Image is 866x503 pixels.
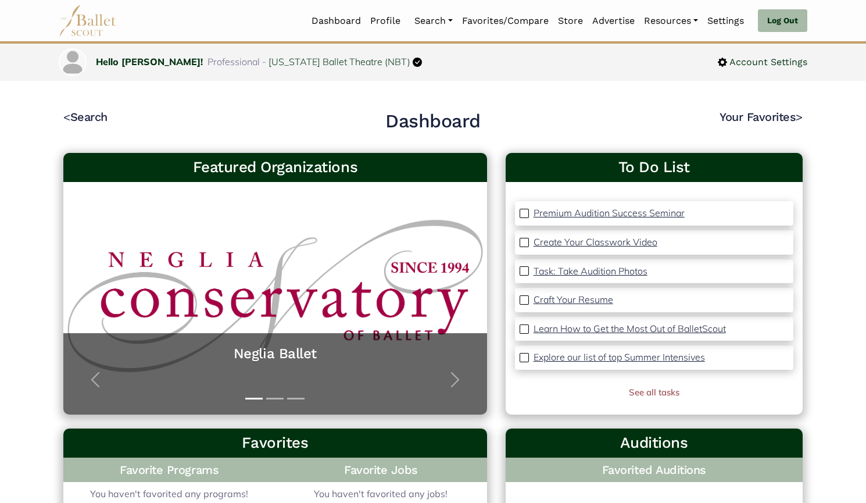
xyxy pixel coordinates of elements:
[718,55,807,70] a: Account Settings
[534,323,726,334] p: Learn How to Get the Most Out of BalletScout
[262,56,266,67] span: -
[534,350,705,365] a: Explore our list of top Summer Intensives
[534,206,685,221] a: Premium Audition Success Seminar
[366,9,405,33] a: Profile
[63,458,275,482] h4: Favorite Programs
[534,264,647,279] a: Task: Take Audition Photos
[515,158,793,177] a: To Do List
[75,345,475,363] a: Neglia Ballet
[73,158,478,177] h3: Featured Organizations
[534,265,647,277] p: Task: Take Audition Photos
[207,56,260,67] span: Professional
[534,292,613,308] a: Craft Your Resume
[534,207,685,219] p: Premium Audition Success Seminar
[758,9,807,33] a: Log Out
[796,109,803,124] code: >
[410,9,457,33] a: Search
[60,49,85,75] img: profile picture
[534,294,613,305] p: Craft Your Resume
[73,433,478,453] h3: Favorites
[266,392,284,405] button: Slide 2
[629,387,679,398] a: See all tasks
[515,433,793,453] h3: Auditions
[275,458,486,482] h4: Favorite Jobs
[63,109,70,124] code: <
[385,109,481,134] h2: Dashboard
[720,110,803,124] a: Your Favorites>
[727,55,807,70] span: Account Settings
[515,462,793,477] h4: Favorited Auditions
[534,235,657,250] a: Create Your Classwork Video
[639,9,703,33] a: Resources
[307,9,366,33] a: Dashboard
[703,9,749,33] a: Settings
[287,392,305,405] button: Slide 3
[534,236,657,248] p: Create Your Classwork Video
[588,9,639,33] a: Advertise
[457,9,553,33] a: Favorites/Compare
[553,9,588,33] a: Store
[63,110,108,124] a: <Search
[245,392,263,405] button: Slide 1
[534,351,705,363] p: Explore our list of top Summer Intensives
[534,322,726,337] a: Learn How to Get the Most Out of BalletScout
[269,56,410,67] a: [US_STATE] Ballet Theatre (NBT)
[96,56,203,67] a: Hello [PERSON_NAME]!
